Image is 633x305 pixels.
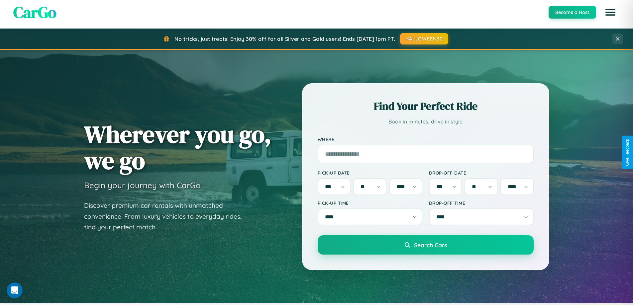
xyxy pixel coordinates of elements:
[601,3,620,22] button: Open menu
[318,235,534,255] button: Search Cars
[318,136,534,142] label: Where
[549,6,596,19] button: Become a Host
[84,121,271,174] h1: Wherever you go, we go
[84,180,201,190] h3: Begin your journey with CarGo
[318,200,422,206] label: Pick-up Time
[429,170,534,176] label: Drop-off Date
[429,200,534,206] label: Drop-off Time
[13,1,56,23] span: CarGo
[318,170,422,176] label: Pick-up Date
[400,33,448,44] button: HALLOWEEN30
[318,117,534,126] p: Book in minutes, drive in style
[318,99,534,114] h2: Find Your Perfect Ride
[414,241,447,249] span: Search Cars
[7,282,23,298] iframe: Intercom live chat
[174,36,395,42] span: No tricks, just treats! Enjoy 30% off for all Silver and Gold users! Ends [DATE] 1pm PT.
[625,139,630,166] div: Give Feedback
[84,200,250,233] p: Discover premium car rentals with unmatched convenience. From luxury vehicles to everyday rides, ...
